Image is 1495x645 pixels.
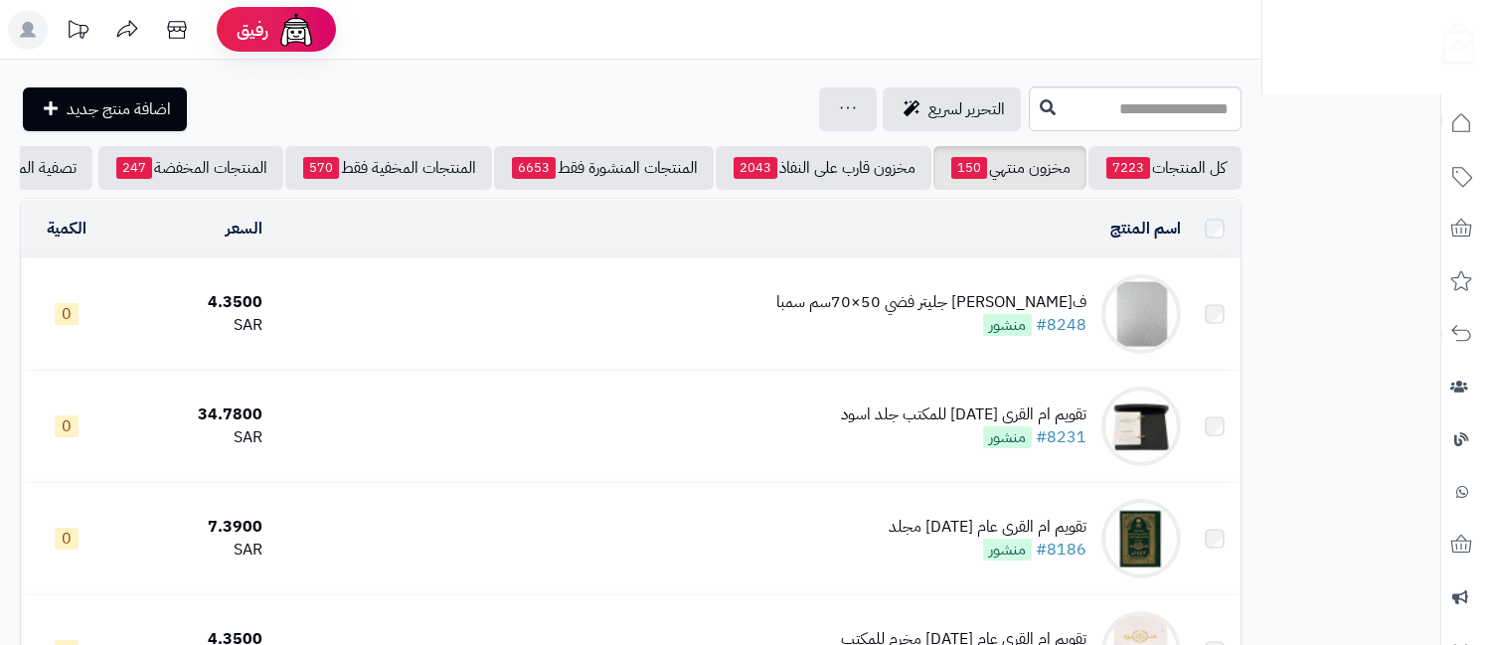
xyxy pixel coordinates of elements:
span: رفيق [237,18,268,42]
span: منشور [983,314,1032,336]
div: تقويم ام القرى [DATE] للمكتب جلد اسود [841,403,1086,426]
span: منشور [983,539,1032,561]
img: تقويم ام القرى 1447هـ للمكتب جلد اسود [1101,387,1181,466]
img: logo [1428,15,1476,65]
span: 6653 [512,157,556,179]
span: 2043 [734,157,777,179]
div: 4.3500 [120,291,262,314]
div: SAR [120,539,262,562]
a: المنتجات المخفضة247 [98,146,283,190]
a: الكمية [47,217,86,241]
a: #8186 [1036,538,1086,562]
span: 247 [116,157,152,179]
span: 7223 [1106,157,1150,179]
div: SAR [120,314,262,337]
a: #8231 [1036,425,1086,449]
span: 570 [303,157,339,179]
span: اضافة منتج جديد [67,97,171,121]
a: مخزون منتهي150 [933,146,1086,190]
span: 0 [55,303,79,325]
span: التحرير لسريع [928,97,1005,121]
a: التحرير لسريع [883,87,1021,131]
div: ف[PERSON_NAME] جليتر فضي 50×70سم سمبا [776,291,1086,314]
span: منشور [983,426,1032,448]
div: SAR [120,426,262,449]
div: 7.3900 [120,516,262,539]
a: المنتجات المنشورة فقط6653 [494,146,714,190]
a: اسم المنتج [1110,217,1181,241]
a: مخزون قارب على النفاذ2043 [716,146,931,190]
div: 34.7800 [120,403,262,426]
a: المنتجات المخفية فقط570 [285,146,492,190]
img: ai-face.png [276,10,316,50]
img: فلين اسفنجي جليتر فضي 50×70سم سمبا [1101,274,1181,354]
img: تقويم ام القرى عام 1447 هجري مجلد [1101,499,1181,578]
a: السعر [226,217,262,241]
span: 0 [55,415,79,437]
a: كل المنتجات7223 [1088,146,1242,190]
a: اضافة منتج جديد [23,87,187,131]
span: 0 [55,528,79,550]
a: #8248 [1036,313,1086,337]
a: تحديثات المنصة [53,10,102,55]
div: تقويم ام القرى عام [DATE] مجلد [889,516,1086,539]
span: 150 [951,157,987,179]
